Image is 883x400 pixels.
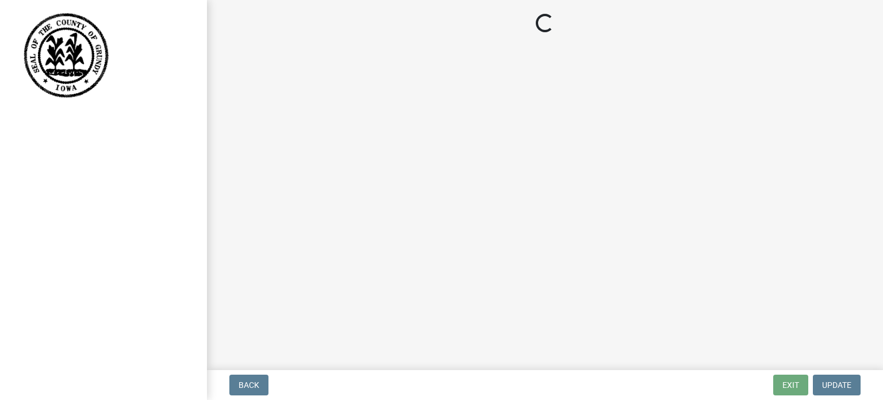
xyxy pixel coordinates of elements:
[773,375,808,395] button: Exit
[813,375,861,395] button: Update
[23,12,109,98] img: Grundy County, Iowa
[822,380,851,390] span: Update
[229,375,268,395] button: Back
[239,380,259,390] span: Back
